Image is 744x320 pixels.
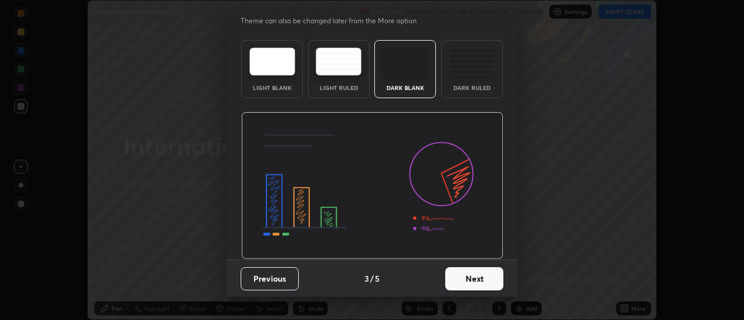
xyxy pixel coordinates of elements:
img: darkTheme.f0cc69e5.svg [382,48,428,75]
h4: 3 [364,272,369,285]
h4: 5 [375,272,380,285]
button: Previous [241,267,299,290]
img: lightTheme.e5ed3b09.svg [249,48,295,75]
div: Light Blank [249,85,295,91]
img: lightRuledTheme.5fabf969.svg [316,48,362,75]
button: Next [445,267,503,290]
div: Dark Blank [382,85,428,91]
div: Light Ruled [316,85,362,91]
img: darkRuledTheme.de295e13.svg [449,48,495,75]
h4: / [370,272,374,285]
div: Dark Ruled [449,85,495,91]
p: Theme can also be changed later from the More option [241,16,429,26]
img: darkThemeBanner.d06ce4a2.svg [241,112,503,260]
